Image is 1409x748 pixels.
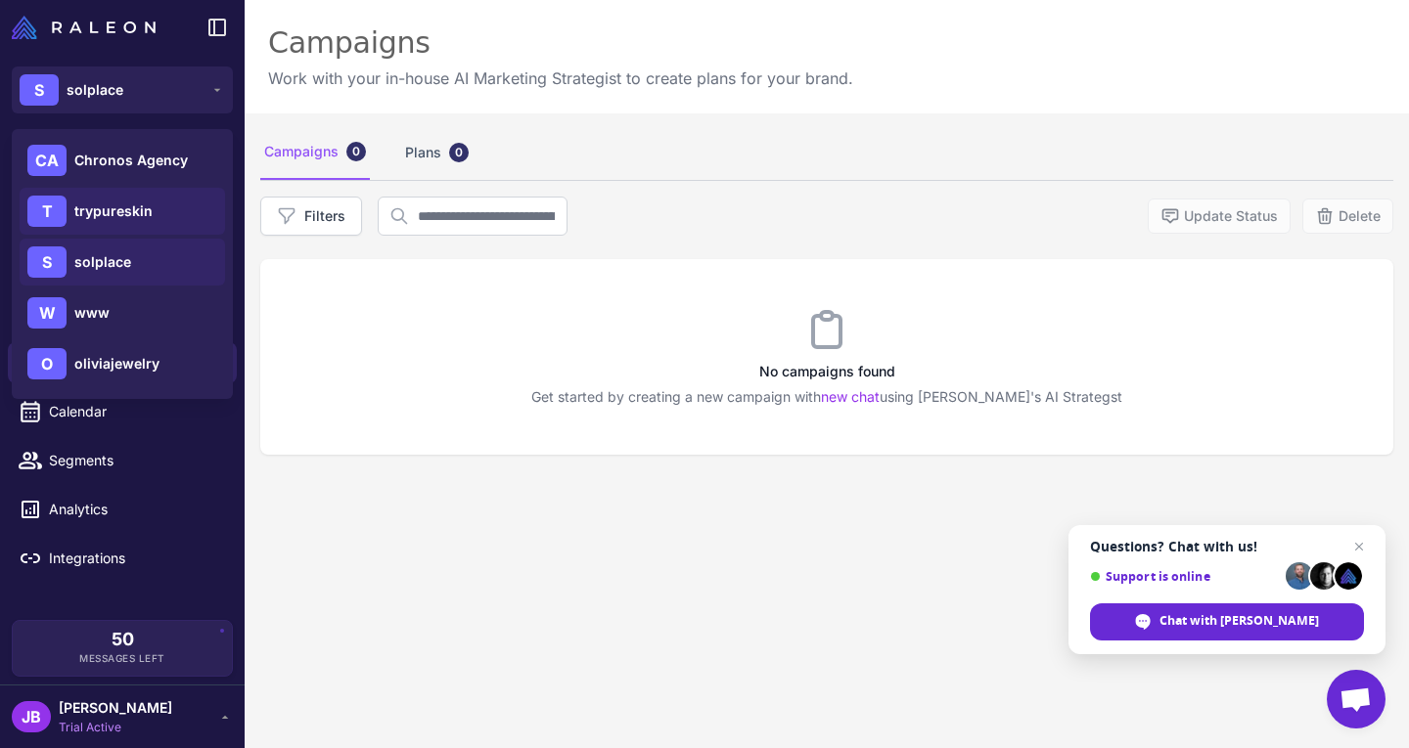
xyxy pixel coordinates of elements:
span: www [74,302,110,324]
div: CA [27,145,67,176]
div: W [27,297,67,329]
div: S [20,74,59,106]
span: Segments [49,450,221,471]
span: Chronos Agency [74,150,188,171]
div: Campaigns [268,23,853,63]
span: solplace [74,251,131,273]
span: Questions? Chat with us! [1090,539,1364,554]
span: Support is online [1090,569,1279,584]
span: oliviajewelry [74,353,159,374]
a: new chat [821,388,880,405]
span: Calendar [49,401,221,422]
span: Close chat [1347,535,1371,558]
div: T [27,196,67,227]
a: Email Design [8,293,237,334]
a: Knowledge [8,244,237,286]
a: Analytics [8,489,237,530]
p: Get started by creating a new campaign with using [PERSON_NAME]'s AI Strategst [260,386,1393,408]
button: Ssolplace [12,66,233,113]
span: trypureskin [74,200,153,222]
div: JB [12,701,51,732]
a: Campaigns [8,342,237,383]
a: Chats [8,196,237,237]
img: Raleon Logo [12,16,156,39]
span: Chat with [PERSON_NAME] [1159,612,1319,630]
div: 0 [346,142,366,161]
div: Chat with Raleon [1090,603,1364,640]
span: Messages Left [79,651,165,666]
button: Delete [1302,198,1393,234]
div: 0 [449,143,469,162]
span: 50 [112,631,134,648]
a: Segments [8,440,237,481]
p: Work with your in-house AI Marketing Strategist to create plans for your brand. [268,66,853,90]
span: Analytics [49,499,221,520]
span: solplace [67,79,123,101]
a: Calendar [8,391,237,432]
button: Update Status [1148,198,1291,234]
div: Plans [401,125,473,180]
div: O [27,348,67,379]
a: Raleon Logo [12,16,163,39]
span: Integrations [49,548,221,569]
div: S [27,246,67,278]
span: Trial Active [59,719,172,736]
span: [PERSON_NAME] [59,697,172,719]
h3: No campaigns found [260,361,1393,382]
div: Campaigns [260,125,370,180]
a: Integrations [8,538,237,579]
button: Filters [260,197,362,236]
div: Open chat [1327,670,1386,728]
